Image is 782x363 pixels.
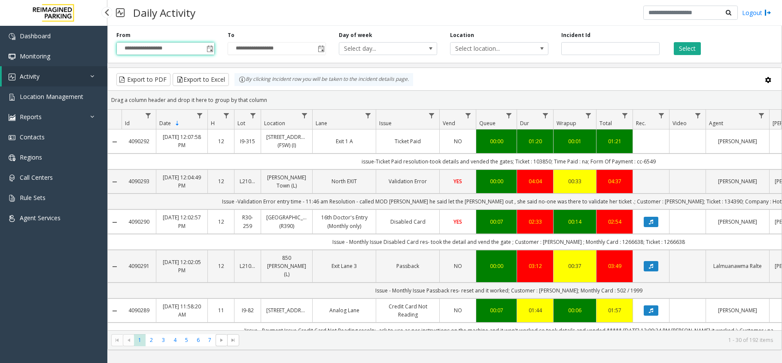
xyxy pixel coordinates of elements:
span: Rule Sets [20,194,46,202]
a: 00:07 [481,306,511,314]
span: Queue [479,120,496,127]
span: Monitoring [20,52,50,60]
a: NO [445,306,471,314]
span: Agent Services [20,214,61,222]
label: Location [450,31,474,39]
a: Exit 1 A [318,137,371,145]
a: 12 [213,137,229,145]
span: Go to the last page [227,334,239,346]
img: 'icon' [9,53,15,60]
a: 11 [213,306,229,314]
a: Video Filter Menu [692,110,704,121]
a: NO [445,262,471,270]
span: Page 7 [204,334,216,346]
a: 02:54 [602,218,627,226]
span: Page 5 [181,334,192,346]
span: Page 1 [134,334,146,346]
a: Id Filter Menu [143,110,154,121]
a: 00:33 [559,177,591,185]
a: 12 [213,218,229,226]
a: Issue Filter Menu [426,110,438,121]
span: Location Management [20,92,83,101]
a: Analog Lane [318,306,371,314]
img: 'icon' [9,74,15,80]
a: Logout [742,8,771,17]
a: 00:00 [481,137,511,145]
a: 00:01 [559,137,591,145]
a: Total Filter Menu [619,110,631,121]
span: Vend [443,120,455,127]
a: [DATE] 12:04:49 PM [161,173,202,190]
span: Contacts [20,133,45,141]
a: 00:14 [559,218,591,226]
a: 00:37 [559,262,591,270]
a: 04:04 [522,177,548,185]
a: YES [445,218,471,226]
a: 4090289 [127,306,151,314]
button: Export to PDF [116,73,170,86]
a: 4090290 [127,218,151,226]
div: 02:33 [522,218,548,226]
a: Dur Filter Menu [540,110,551,121]
a: 03:12 [522,262,548,270]
img: infoIcon.svg [239,76,246,83]
a: [GEOGRAPHIC_DATA] (R390) [266,213,307,230]
a: 04:37 [602,177,627,185]
a: Credit Card Not Reading [381,302,434,319]
span: Page 4 [169,334,181,346]
a: [DATE] 12:02:57 PM [161,213,202,230]
a: North EXIT [318,177,371,185]
span: Page 2 [146,334,157,346]
a: 00:00 [481,177,511,185]
a: Lalmuanawma Ralte [711,262,764,270]
a: 4090292 [127,137,151,145]
span: Lane [316,120,327,127]
span: YES [453,218,462,225]
div: 01:57 [602,306,627,314]
a: Collapse Details [108,178,122,185]
a: Queue Filter Menu [503,110,515,121]
a: Rec. Filter Menu [656,110,667,121]
span: H [211,120,215,127]
a: I9-82 [240,306,256,314]
a: Collapse Details [108,308,122,314]
span: Dashboard [20,32,51,40]
a: H Filter Menu [221,110,232,121]
a: [DATE] 12:02:05 PM [161,258,202,274]
span: NO [454,262,462,270]
a: [DATE] 12:07:58 PM [161,133,202,149]
a: R30-259 [240,213,256,230]
a: 01:20 [522,137,548,145]
span: Agent [709,120,723,127]
div: By clicking Incident row you will be taken to the incident details page. [234,73,413,86]
a: Collapse Details [108,138,122,145]
span: Date [159,120,171,127]
span: Toggle popup [316,43,326,55]
a: 00:07 [481,218,511,226]
div: Data table [108,110,782,330]
div: 00:06 [559,306,591,314]
span: Location [264,120,285,127]
span: YES [453,178,462,185]
a: YES [445,177,471,185]
a: Disabled Card [381,218,434,226]
a: 03:49 [602,262,627,270]
span: Go to the next page [218,337,225,344]
a: L21088000 [240,177,256,185]
a: L21091600 [240,262,256,270]
a: Passback [381,262,434,270]
a: [PERSON_NAME] [711,306,764,314]
span: Go to the next page [216,334,227,346]
a: Exit Lane 3 [318,262,371,270]
a: 12 [213,177,229,185]
div: 01:44 [522,306,548,314]
span: Total [599,120,612,127]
